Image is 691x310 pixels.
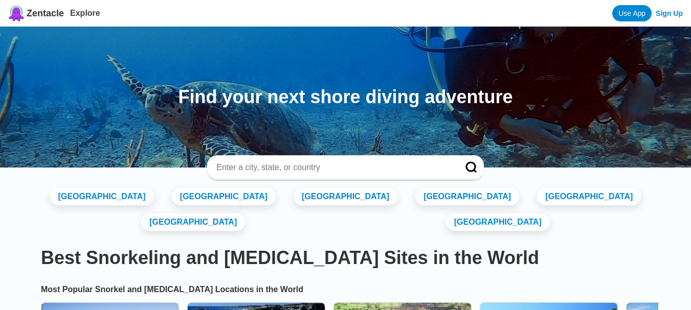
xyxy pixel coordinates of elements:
a: Sign Up [656,9,683,17]
a: Zentacle logoZentacle [8,5,64,21]
h1: Best Snorkeling and [MEDICAL_DATA] Sites in the World [41,247,650,269]
a: [GEOGRAPHIC_DATA] [294,188,397,205]
a: [GEOGRAPHIC_DATA] [537,188,641,205]
a: [GEOGRAPHIC_DATA] [50,188,154,205]
h2: Most Popular Snorkel and [MEDICAL_DATA] Locations in the World [41,285,650,294]
a: [GEOGRAPHIC_DATA] [446,213,550,231]
a: [GEOGRAPHIC_DATA] [141,213,245,231]
a: [GEOGRAPHIC_DATA] [172,188,276,205]
input: Enter a city, state, or country [215,162,451,173]
img: Zentacle logo [8,5,25,21]
span: Zentacle [27,8,64,19]
a: [GEOGRAPHIC_DATA] [415,188,519,205]
a: Use App [612,5,652,21]
a: Explore [70,9,100,17]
